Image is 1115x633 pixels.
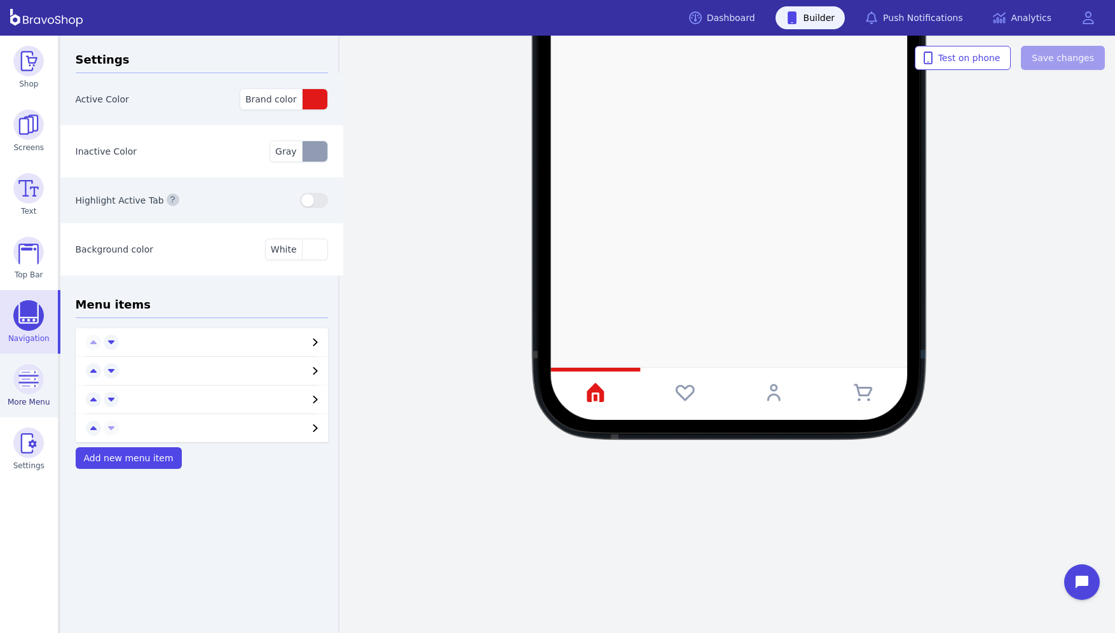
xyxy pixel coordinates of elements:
a: Builder [776,6,845,29]
span: Brand color [245,94,297,104]
button: Brand color [240,88,328,110]
button: Save changes [1021,46,1105,70]
span: Shop [19,79,38,89]
span: Add new menu item [84,453,174,463]
span: Settings [13,461,44,471]
a: Analytics [983,6,1062,29]
label: Active Color [76,94,129,104]
span: More Menu [8,397,50,407]
span: Text [21,206,36,216]
h3: Settings [76,51,328,73]
a: Dashboard [679,6,765,29]
img: BravoShop [10,9,83,27]
span: Top Bar [15,270,43,280]
button: Test on phone [915,46,1011,70]
span: Navigation [8,333,50,344]
span: White [271,244,297,254]
button: Gray [270,141,327,162]
label: Background color [76,244,153,254]
button: Add new menu item [76,447,182,469]
h3: Menu items [76,296,328,318]
span: Save changes [1032,52,1094,64]
label: Inactive Color [76,146,137,157]
label: Highlight Active Tab [76,196,164,206]
span: Gray [275,146,296,157]
span: Screens [14,143,44,153]
span: Test on phone [926,52,1001,64]
button: White [265,239,328,260]
a: Push Notifications [855,6,973,29]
